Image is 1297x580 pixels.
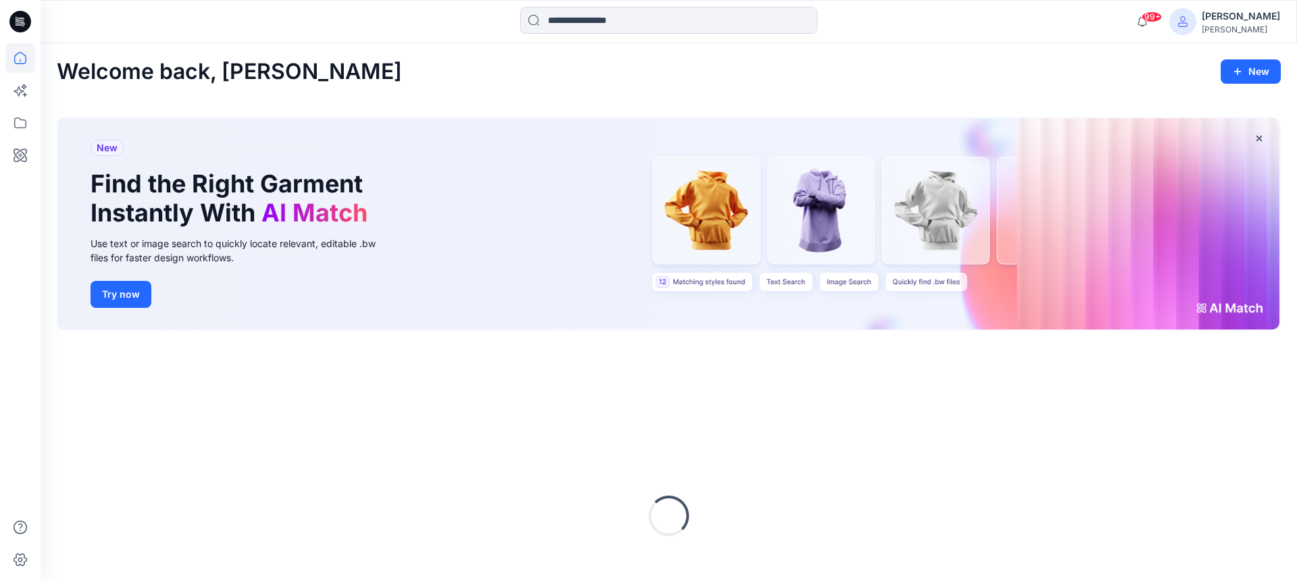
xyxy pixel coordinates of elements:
svg: avatar [1177,16,1188,27]
div: [PERSON_NAME] [1202,24,1280,34]
div: Use text or image search to quickly locate relevant, editable .bw files for faster design workflows. [91,236,395,265]
h2: Welcome back, [PERSON_NAME] [57,59,402,84]
span: New [97,140,118,156]
div: [PERSON_NAME] [1202,8,1280,24]
button: New [1221,59,1281,84]
h1: Find the Right Garment Instantly With [91,169,374,228]
button: Try now [91,281,151,308]
span: 99+ [1142,11,1162,22]
span: AI Match [261,198,367,228]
